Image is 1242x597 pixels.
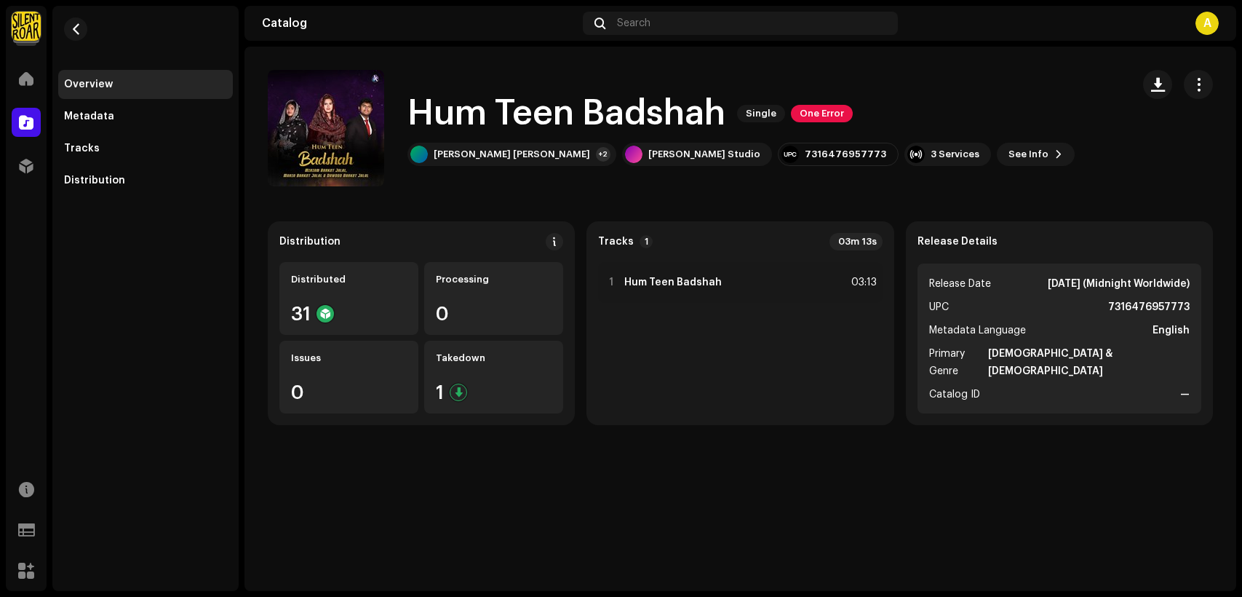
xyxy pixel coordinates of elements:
span: Single [737,105,785,122]
div: [PERSON_NAME] Studio [648,149,760,160]
strong: Hum Teen Badshah [624,277,722,288]
re-m-nav-item: Overview [58,70,233,99]
re-m-nav-item: Distribution [58,166,233,195]
div: Overview [64,79,113,90]
span: Search [617,17,650,29]
strong: Tracks [598,236,634,248]
strong: [DEMOGRAPHIC_DATA] & [DEMOGRAPHIC_DATA] [988,345,1190,380]
re-m-nav-item: Metadata [58,102,233,131]
span: UPC [929,298,949,316]
div: 3 Services [931,149,979,160]
div: Issues [291,352,407,364]
strong: Release Details [917,236,998,248]
button: See Info [997,143,1075,166]
div: Processing [436,274,552,285]
p-badge: 1 [640,235,653,248]
strong: — [1180,386,1190,403]
div: 03:13 [845,274,877,291]
div: Distribution [279,236,341,248]
strong: [DATE] (Midnight Worldwide) [1048,275,1190,293]
div: A [1195,12,1219,35]
div: +2 [596,147,610,162]
h1: Hum Teen Badshah [407,90,725,137]
div: Metadata [64,111,114,122]
div: Tracks [64,143,100,154]
span: One Error [791,105,853,122]
span: Primary Genre [929,345,986,380]
span: Release Date [929,275,991,293]
div: Distribution [64,175,125,186]
span: Catalog ID [929,386,980,403]
div: 7316476957773 [805,149,886,160]
re-m-nav-item: Tracks [58,134,233,163]
div: Catalog [262,17,577,29]
span: See Info [1008,140,1048,169]
div: 03m 13s [829,233,883,250]
div: [PERSON_NAME] [PERSON_NAME] [434,149,590,160]
div: Takedown [436,352,552,364]
strong: 7316476957773 [1108,298,1190,316]
strong: English [1153,322,1190,339]
span: Metadata Language [929,322,1026,339]
img: fcfd72e7-8859-4002-b0df-9a7058150634 [12,12,41,41]
div: Distributed [291,274,407,285]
